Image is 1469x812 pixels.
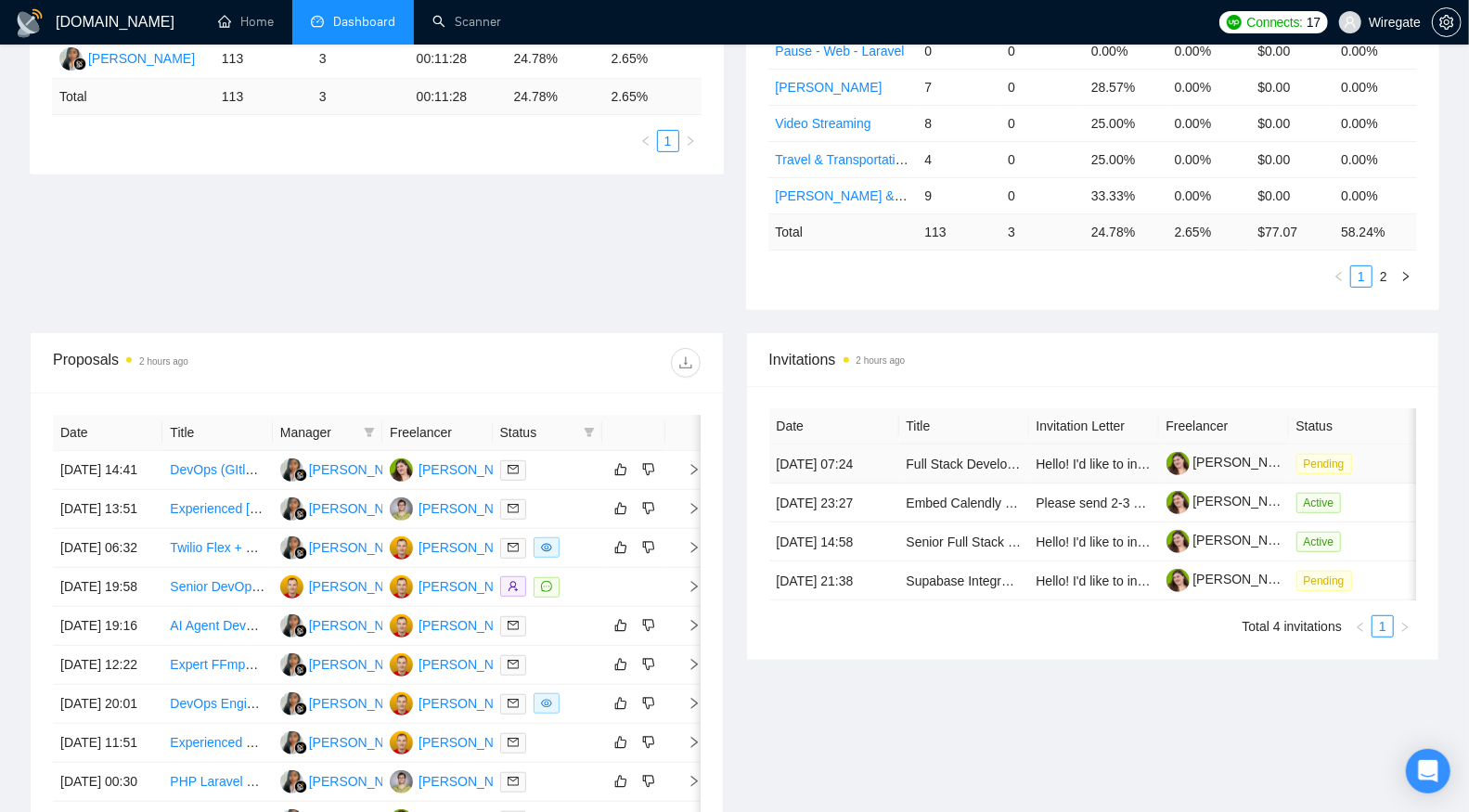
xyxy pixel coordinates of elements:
[53,685,162,724] td: [DATE] 20:01
[390,614,413,638] img: MS
[638,458,660,481] button: dislike
[580,419,599,446] span: filter
[1250,177,1334,213] td: $0.00
[1433,15,1461,30] span: setting
[280,614,303,638] img: GA
[294,469,307,482] img: gigradar-bm.png
[53,763,162,802] td: [DATE] 00:30
[390,656,525,671] a: MS[PERSON_NAME]
[170,579,687,594] a: Senior DevOps / System Administrator to Audit & Stabilize Ubuntu + MySQL Infrastructure
[1084,141,1167,177] td: 25.00%
[390,770,413,793] img: PM
[1395,265,1417,288] button: right
[541,581,552,592] span: message
[638,653,660,676] button: dislike
[309,615,416,636] div: [PERSON_NAME]
[170,657,674,672] a: Expert FFmpeg/x264 & OpenCV Engineer for Football Video Compression Optimization
[1243,615,1342,638] li: Total 4 invitations
[614,462,627,477] span: like
[170,462,503,477] a: DevOps (GItlabCI, AWS, Kubernetes, Grafana, Terraform)
[1432,15,1462,30] a: setting
[1328,265,1350,288] li: Previous Page
[162,490,272,529] td: Experienced Laravel Developer Needed for Multiple Projects
[1296,571,1352,591] span: Pending
[508,698,519,709] span: mail
[280,656,416,671] a: GA[PERSON_NAME]
[162,568,272,607] td: Senior DevOps / System Administrator to Audit & Stabilize Ubuntu + MySQL Infrastructure
[769,522,899,561] td: [DATE] 14:58
[1395,265,1417,288] li: Next Page
[1351,266,1372,287] a: 1
[657,130,679,152] li: 1
[1000,177,1084,213] td: 0
[294,508,307,521] img: gigradar-bm.png
[1394,615,1416,638] button: right
[1296,454,1352,474] span: Pending
[776,152,910,167] a: Travel & Transportation
[364,427,375,438] span: filter
[610,536,632,559] button: like
[899,483,1029,522] td: Embed Calendly Into 2-Step Lead Form
[280,695,416,710] a: GA[PERSON_NAME]
[419,732,525,753] div: [PERSON_NAME]
[280,731,303,754] img: GA
[382,415,492,451] th: Freelancer
[776,188,941,203] a: [PERSON_NAME] & Laravel
[53,646,162,685] td: [DATE] 12:22
[769,408,899,445] th: Date
[673,619,701,632] span: right
[769,348,1417,371] span: Invitations
[776,80,883,95] a: [PERSON_NAME]
[673,697,701,710] span: right
[390,536,413,560] img: MS
[1166,494,1300,509] a: [PERSON_NAME]
[280,461,416,476] a: GA[PERSON_NAME]
[1307,12,1321,32] span: 17
[390,692,413,715] img: MS
[907,574,1329,588] a: Supabase Integration with Bolt Frontend + Social Logins & Feature Setup
[917,69,1000,105] td: 7
[1000,32,1084,69] td: 0
[162,529,272,568] td: Twilio Flex + Voice Intelligence Setup (AI Call Analysis + Supervisor Dashboard)
[610,692,632,715] button: like
[1084,32,1167,69] td: 0.00%
[419,654,525,675] div: [PERSON_NAME]
[1000,213,1084,250] td: 3
[309,498,416,519] div: [PERSON_NAME]
[768,213,918,250] td: Total
[673,502,701,515] span: right
[610,458,632,481] button: like
[638,692,660,715] button: dislike
[1250,105,1334,141] td: $0.00
[1296,456,1359,470] a: Pending
[685,135,696,147] span: right
[419,576,525,597] div: [PERSON_NAME]
[52,79,214,115] td: Total
[1349,615,1372,638] button: left
[309,537,416,558] div: [PERSON_NAME]
[673,736,701,749] span: right
[294,625,307,638] img: gigradar-bm.png
[1296,495,1349,509] a: Active
[390,575,413,599] img: MS
[390,461,525,476] a: MS[PERSON_NAME]
[419,537,525,558] div: [PERSON_NAME]
[1166,569,1190,592] img: c1W1KLMQCN47X1e3Ob0BQqxy9b7U3U-gJnMaw8fgwAX1Cts6-JZXFCgQ7vrVuLmLJf
[390,734,525,749] a: MS[PERSON_NAME]
[309,459,416,480] div: [PERSON_NAME]
[170,696,728,711] a: DevOps Engineer Needed to Set Up and Optimize Infrastructure (Node.js + Next.js + Cloudways)
[1159,408,1289,445] th: Freelancer
[390,500,525,515] a: PM[PERSON_NAME]
[1372,615,1394,638] li: 1
[409,40,507,79] td: 00:11:28
[508,503,519,514] span: mail
[673,580,701,593] span: right
[640,135,651,147] span: left
[1037,496,1360,510] span: Please send 2-3 ads you've created in the past for SaaS
[769,445,899,483] td: [DATE] 07:24
[508,542,519,553] span: mail
[769,483,899,522] td: [DATE] 23:27
[642,774,655,789] span: dislike
[507,79,604,115] td: 24.78 %
[658,131,678,151] a: 1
